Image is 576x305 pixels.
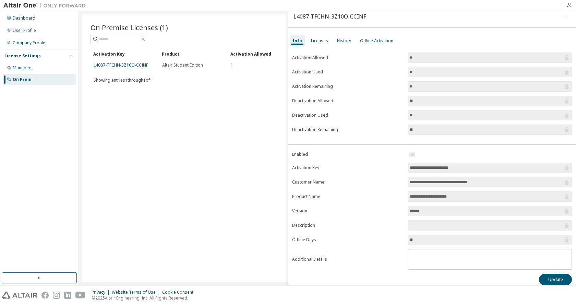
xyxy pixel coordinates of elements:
label: Customer Name [292,179,404,185]
a: L4087-TFCHN-3Z10O-CCINF [94,62,148,68]
label: Enabled [292,152,404,157]
div: Activation Key [93,48,156,59]
button: Update [539,274,572,285]
span: 1 [231,62,233,68]
p: © 2025 Altair Engineering, Inc. All Rights Reserved. [92,295,197,301]
div: Licenses [311,38,328,44]
div: Activation Allowed [230,48,293,59]
label: Offline Days [292,237,404,243]
div: Privacy [92,290,112,295]
img: linkedin.svg [64,292,71,299]
label: Deactivation Remaining [292,127,404,132]
label: Deactivation Allowed [292,98,404,104]
div: Cookie Consent [162,290,197,295]
div: Product [162,48,225,59]
label: Activation Used [292,69,404,75]
div: History [337,38,351,44]
div: Dashboard [13,15,35,21]
label: Activation Key [292,165,404,171]
div: User Profile [13,28,36,33]
label: Deactivation Used [292,113,404,118]
div: Info [292,38,302,44]
div: Managed [13,65,32,71]
img: Altair One [3,2,89,9]
span: On Premise Licenses (1) [91,23,168,32]
label: Product Name [292,194,404,199]
img: altair_logo.svg [2,292,37,299]
label: Version [292,208,404,214]
label: Activation Remaining [292,84,404,89]
img: youtube.svg [75,292,85,299]
label: Description [292,223,404,228]
img: facebook.svg [41,292,49,299]
div: Website Terms of Use [112,290,162,295]
img: instagram.svg [53,292,60,299]
div: Offline Activation [360,38,393,44]
label: Additional Details [292,257,404,262]
div: Company Profile [13,40,45,46]
label: Activation Allowed [292,55,404,60]
span: Altair Student Edition [162,62,203,68]
div: L4087-TFCHN-3Z10O-CCINF [293,14,366,19]
div: License Settings [4,53,41,59]
div: On Prem [13,77,32,82]
span: Showing entries 1 through 1 of 1 [94,77,152,83]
